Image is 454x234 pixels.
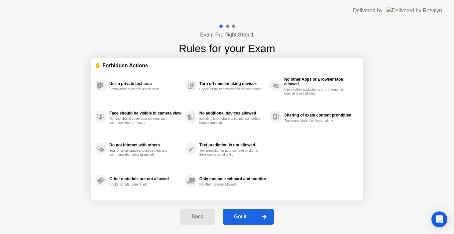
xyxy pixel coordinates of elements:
[95,62,359,69] div: ✋ Forbidden Actions
[109,183,172,187] div: Books, scripts, papers, etc
[109,87,172,91] div: Somewhere quiet and undisturbed
[199,149,262,157] div: Text prediction or auto-completion during the exam is not allowed
[179,40,275,56] h1: Rules for your Exam
[199,87,262,91] div: Check for noisy devices and ambient noise
[199,183,262,187] div: No other devices allowed
[199,111,266,116] div: No additional devices allowed
[225,214,256,220] div: Got it
[109,177,181,181] div: Other materials are not allowed
[199,143,266,147] div: Text prediction is not allowed
[199,177,266,181] div: Only mouse, keyboard and monitor
[109,117,172,125] div: Nothing should cover your camera, with your face clearly in focus
[387,7,442,14] img: Delivered by Rosalyn
[353,7,383,15] div: Delivered by
[109,149,172,157] div: Your physical space should be clear and communication apps turned off
[199,117,262,125] div: Including smartphones, tablets, computers, headphones, etc.
[109,111,181,116] div: Face should be visible in camera view
[238,32,254,38] b: Step 1
[284,77,356,86] div: No other Apps or Browser tabs allowed
[431,211,447,227] div: Open Intercom Messenger
[109,143,181,147] div: Do not interact with others
[284,119,347,123] div: The exam content is for you alone
[223,209,274,225] button: Got it
[199,81,266,86] div: Turn off noise-making devices
[109,81,181,86] div: Use a private test area
[284,88,347,96] div: Use of other applications or browsing the internet is not allowed
[200,31,254,39] h4: Exam Pre-flight:
[180,209,214,225] button: Back
[284,113,356,117] div: Sharing of exam content prohibited
[182,214,212,220] div: Back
